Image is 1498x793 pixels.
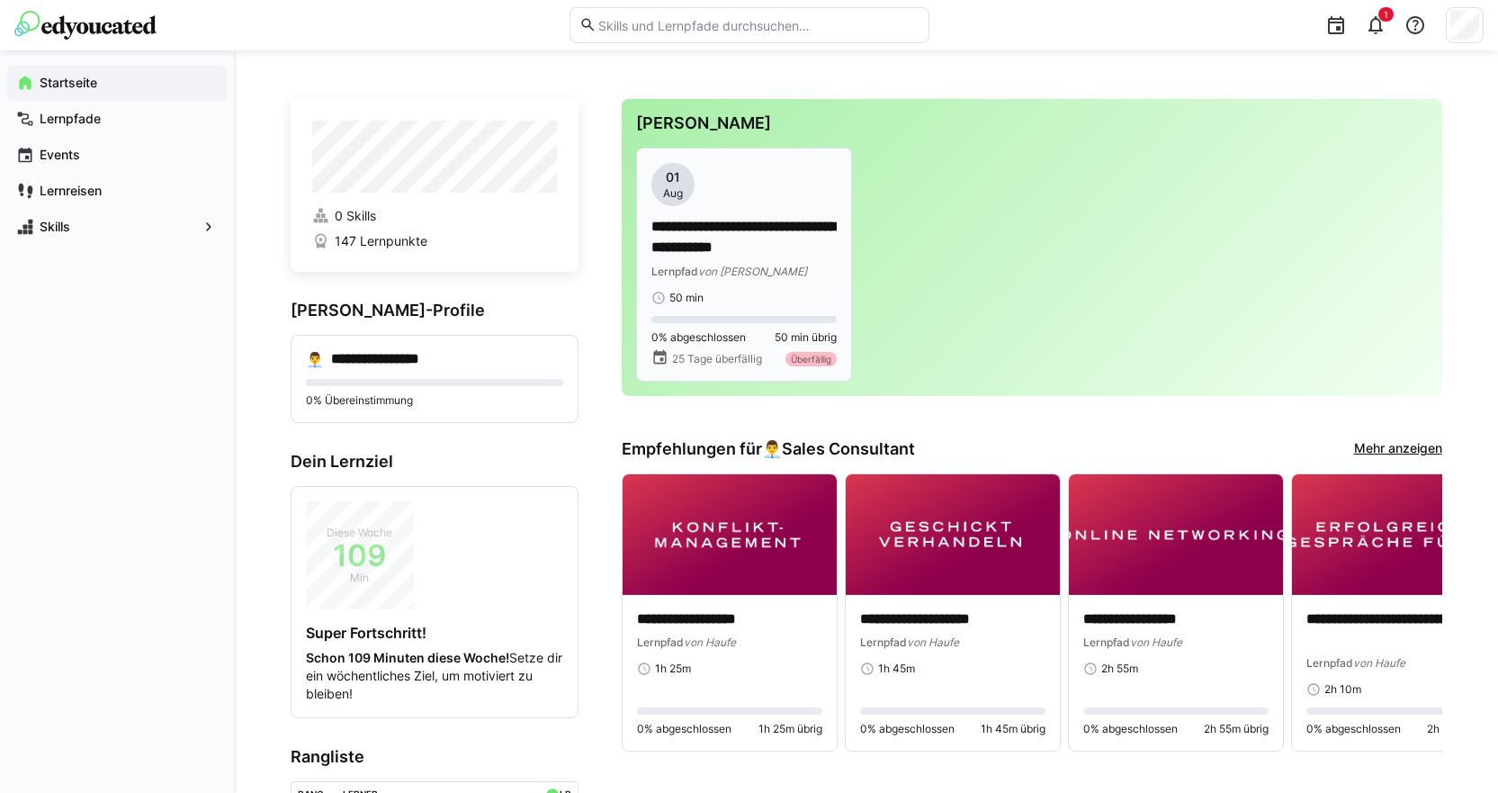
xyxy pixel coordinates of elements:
span: Lernpfad [860,635,907,649]
h3: [PERSON_NAME] [636,113,1428,133]
span: 2h 55m übrig [1204,722,1269,736]
span: 0% abgeschlossen [637,722,731,736]
span: 1h 45m [878,662,915,676]
span: von [PERSON_NAME] [698,265,807,278]
span: 1h 25m übrig [758,722,822,736]
div: 👨‍💼 [306,350,324,368]
h3: [PERSON_NAME]-Profile [291,301,579,320]
span: Lernpfad [1083,635,1130,649]
span: 147 Lernpunkte [335,232,427,250]
span: 2h 10m [1324,682,1361,697]
span: 1h 25m [655,662,691,676]
span: 50 min [669,291,704,305]
span: von Haufe [1130,635,1182,649]
span: Sales Consultant [782,439,915,459]
h3: Dein Lernziel [291,452,579,472]
div: 👨‍💼 [762,439,915,459]
span: 01 [666,168,680,186]
a: Mehr anzeigen [1354,439,1442,459]
img: image [1069,474,1283,595]
span: 25 Tage überfällig [672,352,762,366]
img: image [846,474,1060,595]
span: Aug [663,186,683,201]
span: 0% abgeschlossen [1083,722,1178,736]
h4: Super Fortschritt! [306,624,563,642]
span: von Haufe [907,635,959,649]
input: Skills und Lernpfade durchsuchen… [597,17,919,33]
p: 0% Übereinstimmung [306,393,563,408]
span: Lernpfad [637,635,684,649]
h3: Rangliste [291,747,579,767]
span: 2h 10m übrig [1427,722,1492,736]
a: 0 Skills [312,207,557,225]
h3: Empfehlungen für [622,439,915,459]
span: von Haufe [684,635,736,649]
span: 0 Skills [335,207,376,225]
strong: Schon 109 Minuten diese Woche! [306,650,509,665]
span: Lernpfad [651,265,698,278]
span: 0% abgeschlossen [1306,722,1401,736]
span: 2h 55m [1101,662,1138,676]
span: 50 min übrig [775,330,837,345]
span: Lernpfad [1306,656,1353,670]
div: Überfällig [785,352,837,366]
span: 0% abgeschlossen [860,722,955,736]
span: 1h 45m übrig [981,722,1045,736]
span: 0% abgeschlossen [651,330,746,345]
span: 1 [1384,9,1388,20]
p: Setze dir ein wöchentliches Ziel, um motiviert zu bleiben! [306,649,563,703]
span: von Haufe [1353,656,1405,670]
img: image [623,474,837,595]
